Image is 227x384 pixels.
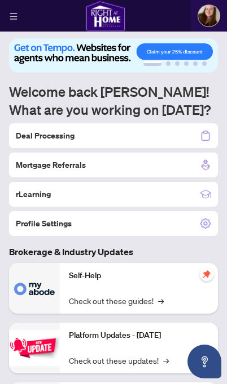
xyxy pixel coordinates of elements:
[143,61,161,66] button: 1
[187,345,221,378] button: Open asap
[9,330,60,365] img: Platform Updates - July 21, 2025
[193,61,198,66] button: 5
[163,354,169,367] span: →
[166,61,171,66] button: 2
[198,5,220,26] img: Profile Icon
[200,267,213,281] span: pushpin
[69,354,169,367] a: Check out these updates!→
[69,294,164,307] a: Check out these guides!→
[9,83,218,119] h1: Welcome back [PERSON_NAME]! What are you working on [DATE]?
[202,61,207,66] button: 6
[158,294,164,307] span: →
[16,189,51,200] h2: rLearning
[69,329,209,342] p: Platform Updates - [DATE]
[175,61,180,66] button: 3
[10,12,18,20] span: menu
[16,159,86,171] h2: Mortgage Referrals
[9,263,60,314] img: Self-Help
[9,38,218,73] img: Slide 0
[16,218,72,229] h2: Profile Settings
[69,270,209,282] p: Self-Help
[9,245,218,258] h3: Brokerage & Industry Updates
[184,61,189,66] button: 4
[16,130,75,141] h2: Deal Processing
